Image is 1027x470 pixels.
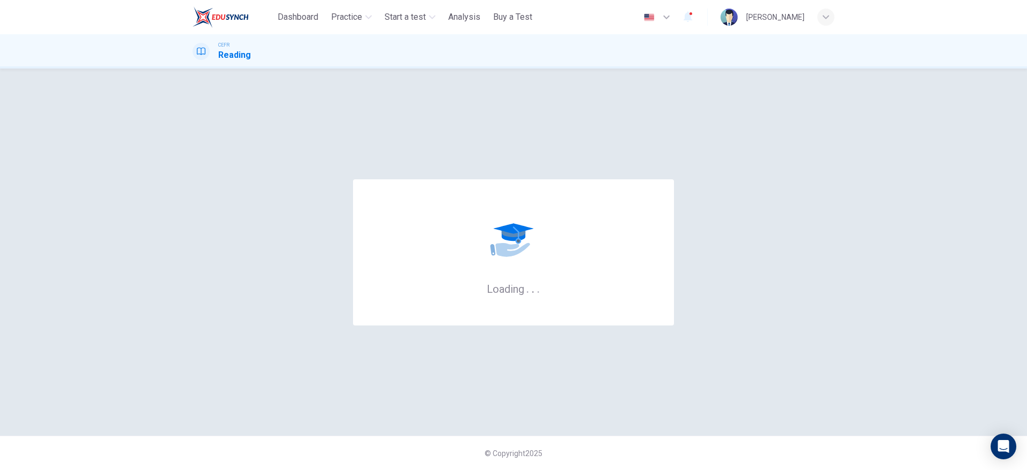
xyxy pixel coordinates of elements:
span: Analysis [448,11,480,24]
span: CEFR [218,41,229,49]
button: Buy a Test [489,7,537,27]
h6: . [526,279,530,297]
div: Open Intercom Messenger [991,434,1016,459]
a: ELTC logo [193,6,273,28]
button: Practice [327,7,376,27]
span: Start a test [385,11,426,24]
span: Buy a Test [493,11,532,24]
h6: . [537,279,540,297]
button: Dashboard [273,7,323,27]
h6: . [531,279,535,297]
img: Profile picture [721,9,738,26]
img: en [642,13,656,21]
div: [PERSON_NAME] [746,11,804,24]
h1: Reading [218,49,251,62]
span: Practice [331,11,362,24]
span: © Copyright 2025 [485,449,542,458]
button: Start a test [380,7,440,27]
h6: Loading [487,282,540,295]
button: Analysis [444,7,485,27]
span: Dashboard [278,11,318,24]
img: ELTC logo [193,6,249,28]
